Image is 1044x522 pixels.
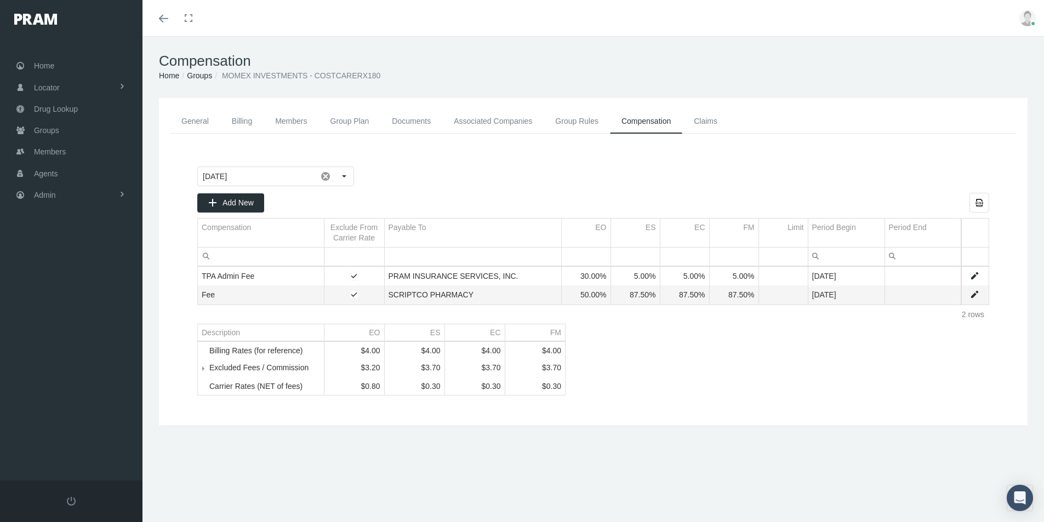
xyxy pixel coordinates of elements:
a: Compensation [610,109,682,134]
div: Carrier Rates (NET of fees) [209,382,320,391]
div: ES [646,222,656,233]
div: Limit [788,222,804,233]
td: Filter cell [808,248,885,266]
div: Period End [889,222,927,233]
div: Period Begin [812,222,856,233]
a: Claims [682,109,729,134]
a: Group Rules [544,109,610,134]
img: PRAM_20_x_78.png [14,14,57,25]
div: Add New [197,193,264,213]
div: $3.20 [328,363,380,372]
div: Open Intercom Messenger [1007,485,1033,511]
span: Home [34,55,54,76]
td: TPA Admin Fee [198,267,324,286]
td: PRAM INSURANCE SERVICES, INC. [384,267,561,286]
div: Billing Rates (for reference) [209,346,320,355]
input: Filter cell [885,248,961,266]
td: Column FM [709,219,758,248]
td: 5.00% [709,267,758,286]
div: Description [202,328,240,337]
a: Home [159,71,179,80]
div: Select [335,167,353,186]
td: 87.50% [709,286,758,305]
div: FM [550,328,561,337]
td: Column Limit [758,219,808,248]
td: Column Description [198,324,324,341]
td: Column Exclude From Carrier Rate [324,219,384,248]
div: Payable To [389,222,426,233]
span: Drug Lookup [34,99,78,119]
td: Column EO [324,324,384,341]
td: Fee [198,286,324,305]
span: Add New [223,198,254,207]
div: $4.00 [449,346,501,355]
div: FM [743,222,754,233]
div: $0.30 [509,382,562,391]
div: $4.00 [389,346,441,355]
td: 87.50% [611,286,660,305]
td: Column Compensation [198,219,324,248]
div: $4.00 [328,346,380,355]
td: Filter cell [885,248,961,266]
a: Groups [187,71,212,80]
div: Exclude From Carrier Rate [328,222,380,243]
a: Documents [380,109,442,134]
td: Column EC [660,219,709,248]
div: Data grid toolbar [197,193,989,213]
td: Column ES [611,219,660,248]
a: Billing [220,109,264,134]
div: $4.00 [509,346,562,355]
span: Admin [34,185,56,205]
td: Column EC [444,324,505,341]
div: $3.70 [449,363,501,372]
input: Filter cell [198,248,324,266]
td: SCRIPTCO PHARMACY [384,286,561,305]
span: Members [34,141,66,162]
span: Agents [34,163,58,184]
td: Column Payable To [384,219,561,248]
div: EC [694,222,705,233]
div: ES [430,328,441,337]
img: user-placeholder.jpg [1019,10,1036,26]
div: Export all data to Excel [969,193,989,213]
td: Column ES [384,324,444,341]
div: EO [369,328,380,337]
td: 50.00% [561,286,611,305]
td: Column EO [561,219,611,248]
div: $0.30 [449,382,501,391]
div: EO [595,222,606,233]
div: Tree list [197,324,566,395]
div: Excluded Fees / Commission [209,363,320,372]
div: $0.30 [389,382,441,391]
td: Column Period Begin [808,219,885,248]
span: Locator [34,77,60,98]
span: MOMEX INVESTMENTS - COSTCARERX180 [222,71,380,80]
div: EC [490,328,500,337]
td: 87.50% [660,286,709,305]
td: 5.00% [660,267,709,286]
div: 2 rows [962,310,984,319]
div: $3.70 [389,363,441,372]
a: Group Plan [319,109,381,134]
div: $0.80 [328,382,380,391]
td: 5.00% [611,267,660,286]
td: Column Period End [885,219,961,248]
div: Data grid [197,193,989,324]
td: [DATE] [808,286,885,305]
td: Column FM [505,324,565,341]
div: $3.70 [509,363,562,372]
td: [DATE] [808,267,885,286]
td: 30.00% [561,267,611,286]
a: General [170,109,220,134]
a: Edit [969,290,979,300]
h1: Compensation [159,53,1028,70]
span: Groups [34,120,59,141]
a: Associated Companies [442,109,544,134]
div: Compensation [202,222,251,233]
a: Edit [969,271,979,281]
a: Members [264,109,318,134]
input: Filter cell [808,248,885,266]
div: Page Navigation [197,305,989,324]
